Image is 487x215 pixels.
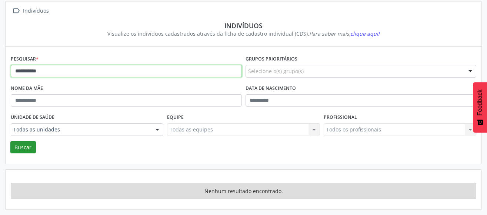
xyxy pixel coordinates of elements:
span: Todas as unidades [13,126,148,133]
div: Nenhum resultado encontrado. [11,183,476,199]
label: Nome da mãe [11,83,43,94]
span: Feedback [477,89,483,115]
label: Grupos prioritários [246,53,297,65]
label: Unidade de saúde [11,112,54,123]
div: Visualize os indivíduos cadastrados através da ficha de cadastro individual (CDS). [16,30,471,38]
span: clique aqui! [350,30,380,37]
label: Profissional [324,112,357,123]
a:  Indivíduos [11,6,50,16]
label: Data de nascimento [246,83,296,94]
div: Indivíduos [21,6,50,16]
div: Indivíduos [16,22,471,30]
i: Para saber mais, [309,30,380,37]
span: Selecione o(s) grupo(s) [248,67,304,75]
label: Equipe [167,112,184,123]
button: Buscar [10,141,36,154]
label: Pesquisar [11,53,39,65]
i:  [11,6,21,16]
button: Feedback - Mostrar pesquisa [473,82,487,133]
